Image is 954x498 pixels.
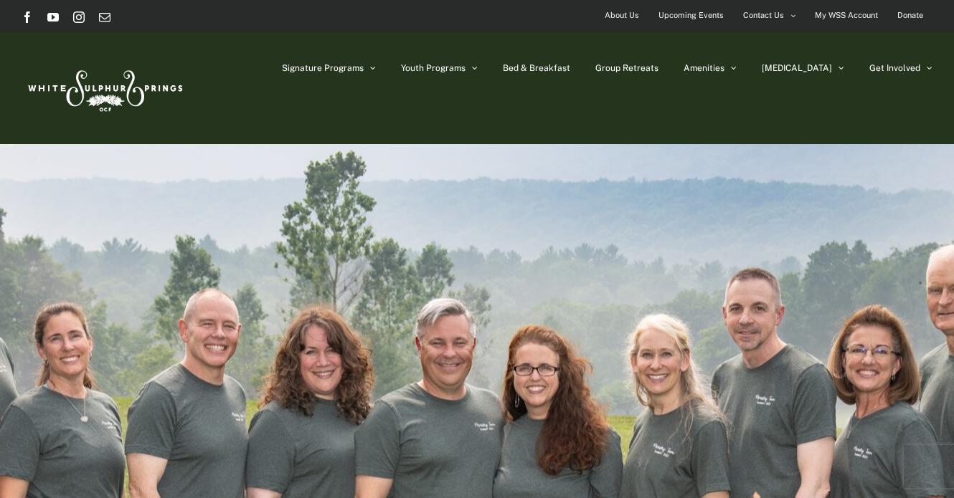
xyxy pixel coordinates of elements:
a: Bed & Breakfast [503,32,570,104]
a: Email [99,11,110,23]
span: Group Retreats [595,64,658,72]
span: My WSS Account [815,5,878,26]
a: Youth Programs [401,32,478,104]
span: Signature Programs [282,64,364,72]
a: Signature Programs [282,32,376,104]
span: Amenities [684,64,724,72]
img: White Sulphur Springs Logo [22,54,186,122]
a: [MEDICAL_DATA] [762,32,844,104]
span: Bed & Breakfast [503,64,570,72]
a: Group Retreats [595,32,658,104]
span: Get Involved [869,64,920,72]
a: Facebook [22,11,33,23]
span: Upcoming Events [658,5,724,26]
a: Instagram [73,11,85,23]
span: Donate [897,5,923,26]
span: Contact Us [743,5,784,26]
span: About Us [605,5,639,26]
span: Youth Programs [401,64,466,72]
span: [MEDICAL_DATA] [762,64,832,72]
a: Get Involved [869,32,932,104]
a: Amenities [684,32,737,104]
a: YouTube [47,11,59,23]
nav: Main Menu [282,32,932,104]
